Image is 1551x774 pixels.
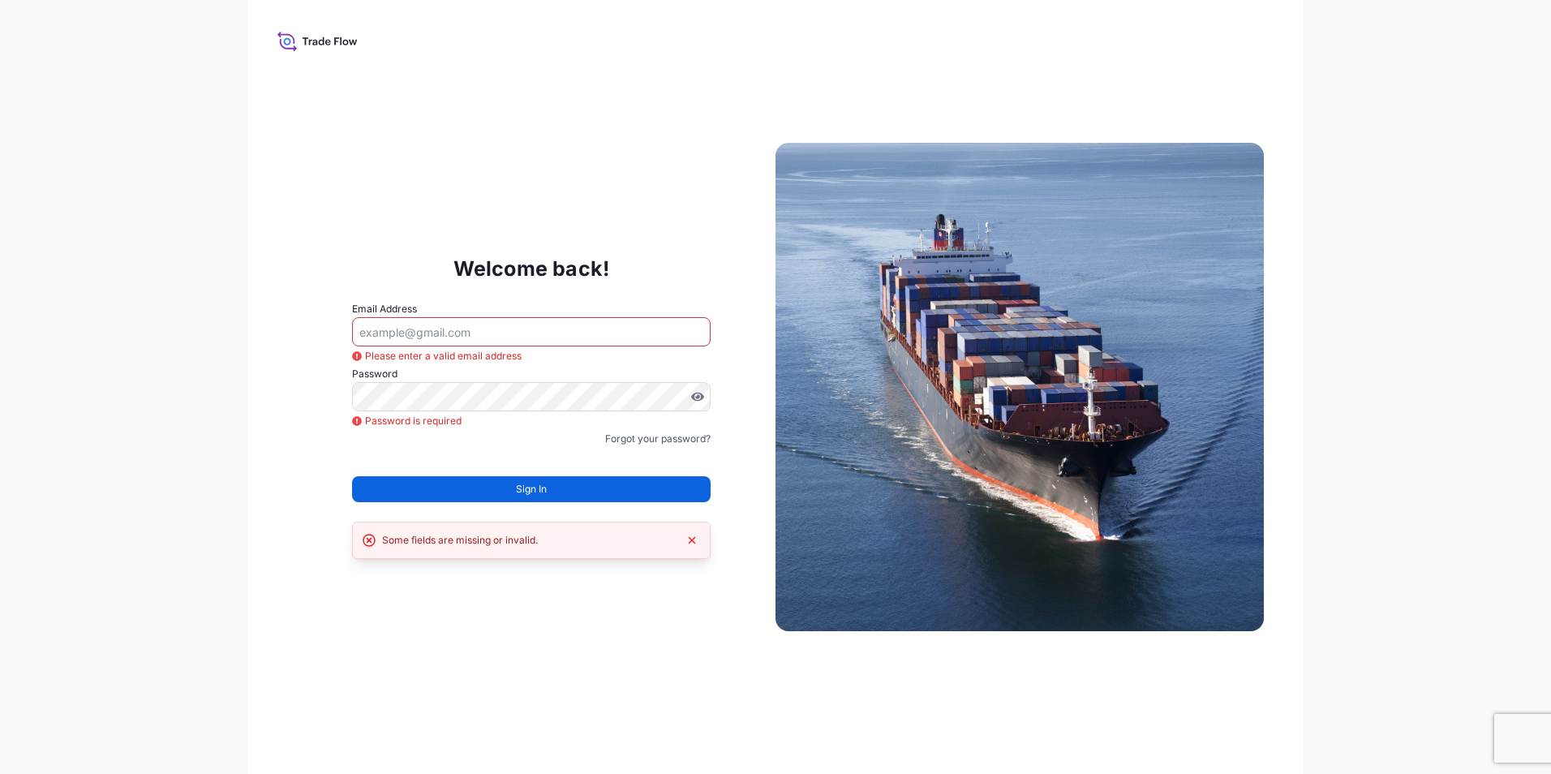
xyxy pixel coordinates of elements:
p: Welcome back! [453,256,610,282]
span: Password is required [352,413,462,429]
a: Forgot your password? [605,431,711,447]
span: Please enter a valid email address [352,348,522,364]
input: example@gmail.com [352,317,711,346]
label: Email Address [352,301,417,317]
button: Sign In [352,476,711,502]
img: Ship illustration [775,143,1264,631]
button: Dismiss error [684,532,700,548]
button: Show password [691,390,704,403]
span: Sign In [516,481,547,497]
div: Some fields are missing or invalid. [382,532,538,548]
label: Password [352,366,711,382]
